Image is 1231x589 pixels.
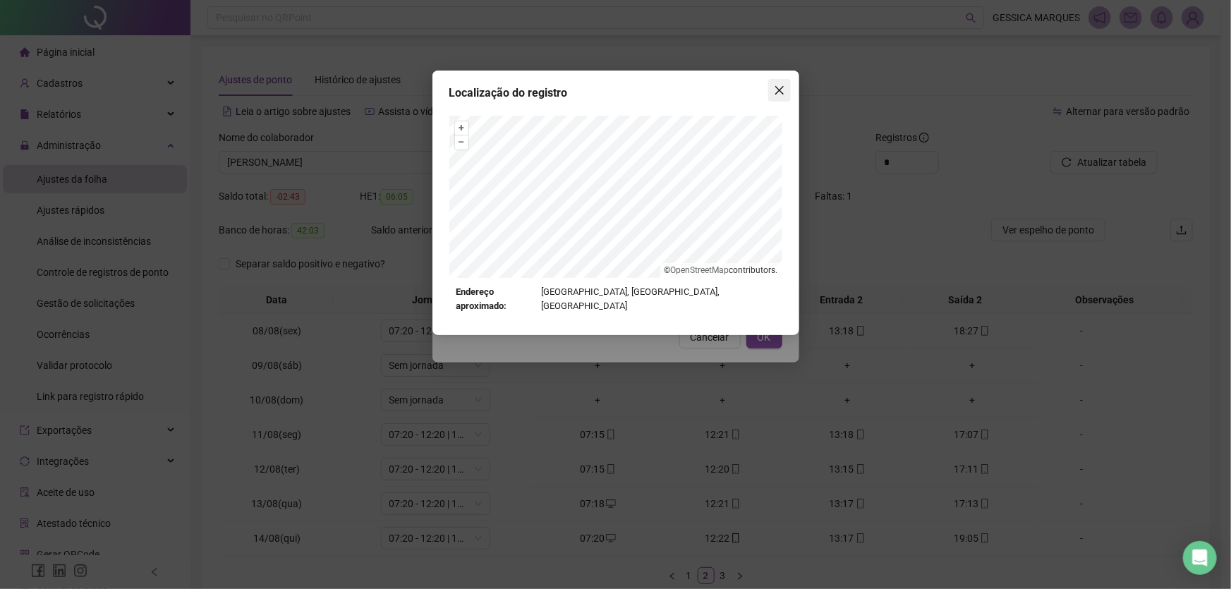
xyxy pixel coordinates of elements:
[768,79,791,102] button: Close
[455,121,468,135] button: +
[449,85,782,102] div: Localização do registro
[671,265,729,275] a: OpenStreetMap
[1183,541,1217,575] div: Open Intercom Messenger
[665,265,778,275] li: © contributors.
[456,285,536,314] strong: Endereço aproximado:
[456,285,775,314] div: [GEOGRAPHIC_DATA], [GEOGRAPHIC_DATA], [GEOGRAPHIC_DATA]
[774,85,785,96] span: close
[455,135,468,149] button: –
